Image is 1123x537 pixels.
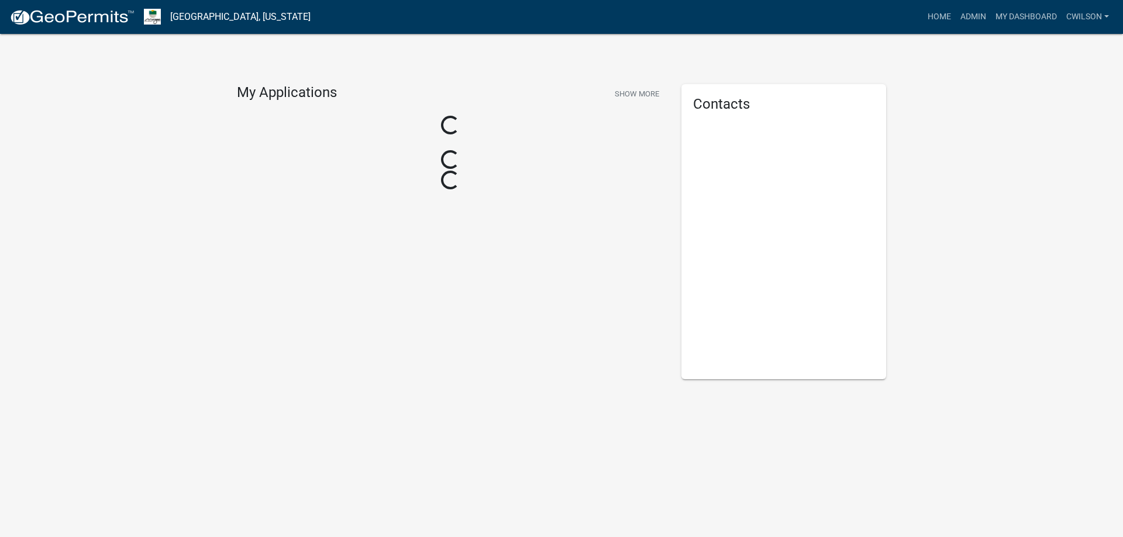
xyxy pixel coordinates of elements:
a: Admin [956,6,991,28]
h4: My Applications [237,84,337,102]
img: Morgan County, Indiana [144,9,161,25]
button: Show More [610,84,664,103]
h5: Contacts [693,96,874,113]
a: My Dashboard [991,6,1062,28]
a: cwilson [1062,6,1114,28]
a: [GEOGRAPHIC_DATA], [US_STATE] [170,7,311,27]
a: Home [923,6,956,28]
